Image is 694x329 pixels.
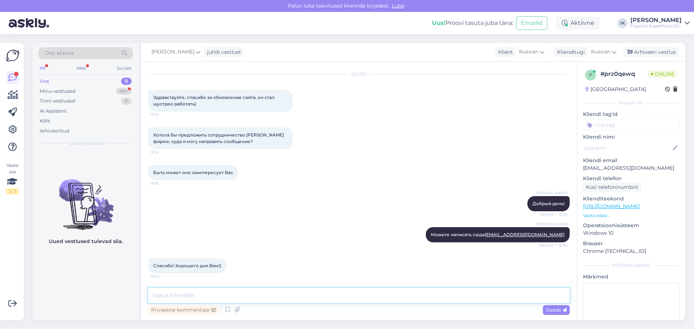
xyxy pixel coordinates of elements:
[589,72,592,78] span: p
[40,98,75,105] div: Tiimi vestlused
[546,307,567,313] span: Saada
[583,120,680,130] input: Lisa tag
[540,212,567,217] span: Nähtud ✓ 15:33
[40,88,76,95] div: Minu vestlused
[69,140,103,147] span: Uued vestlused
[583,157,680,164] p: Kliendi email
[153,95,276,107] span: Здравствуйте, спасибо за обновление сайта, он стал шустрее работать)
[583,111,680,118] p: Kliendi tag'id
[40,117,50,125] div: Kõik
[648,70,677,78] span: Online
[40,78,49,85] div: Uus
[630,17,690,29] a: [PERSON_NAME]Fitpoint Superfood OÜ
[556,17,600,30] div: Aktiivne
[583,175,680,182] p: Kliendi telefon
[148,71,570,78] div: [DATE]
[153,170,233,175] span: Быть может оно заинтересует Вас
[38,64,47,73] div: All
[583,203,640,209] a: [URL][DOMAIN_NAME]
[536,190,567,196] span: [PERSON_NAME]
[485,232,565,237] a: [EMAIL_ADDRESS][DOMAIN_NAME]
[40,127,69,135] div: Arhiveeritud
[121,98,132,105] div: 0
[432,20,446,26] b: Uus!
[630,23,682,29] div: Fitpoint Superfood OÜ
[623,47,679,57] div: Arhiveeri vestlus
[204,48,241,56] div: juhib vestlust
[583,240,680,247] p: Brauser
[390,3,406,9] span: Luba
[583,182,641,192] div: Küsi telefoninumbrit
[583,222,680,229] p: Operatsioonisüsteem
[532,201,565,206] span: Добрый день!
[150,150,177,155] span: 15:16
[516,16,547,30] button: Emailid
[583,247,680,255] p: Chrome [TECHNICAL_ID]
[519,48,539,56] span: Russian
[6,49,20,62] img: Askly Logo
[554,48,585,56] div: Klienditugi
[115,64,133,73] div: Socials
[583,273,680,281] p: Märkmed
[49,238,123,245] p: Uued vestlused tulevad siia.
[431,232,565,237] span: Можете написать сюда
[583,229,680,237] p: Windows 10
[583,262,680,269] div: [PERSON_NAME]
[583,144,671,152] input: Lisa nimi
[75,64,87,73] div: Web
[150,181,177,186] span: 15:16
[583,212,680,219] p: Vaata edasi ...
[583,164,680,172] p: [EMAIL_ADDRESS][DOMAIN_NAME]
[40,108,67,115] div: AI Assistent
[150,274,177,279] span: 15:34
[583,133,680,141] p: Kliendi nimi
[600,70,648,78] div: # prz0qewq
[148,305,219,315] div: Privaatne kommentaar
[6,162,19,195] div: Vaata siia
[432,19,513,27] div: Proovi tasuta juba täna:
[495,48,513,56] div: Klient
[536,221,567,227] span: [PERSON_NAME]
[153,263,221,268] span: Спасибо! Хорошего дня Вам!)
[121,78,132,85] div: 0
[153,132,285,144] span: Хотела бы предложить сотрудничество [PERSON_NAME] фирме, куда я могу направить сообщение?
[150,112,177,117] span: 15:16
[151,48,194,56] span: [PERSON_NAME]
[6,188,19,195] div: 2 / 3
[116,88,132,95] div: 99+
[33,166,139,231] img: No chats
[630,17,682,23] div: [PERSON_NAME]
[539,243,567,248] span: Nähtud ✓ 15:34
[45,49,74,57] span: Otsi kliente
[583,100,680,106] div: Kliendi info
[583,195,680,203] p: Klienditeekond
[617,18,627,28] div: IK
[585,86,646,93] div: [GEOGRAPHIC_DATA]
[591,48,611,56] span: Russian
